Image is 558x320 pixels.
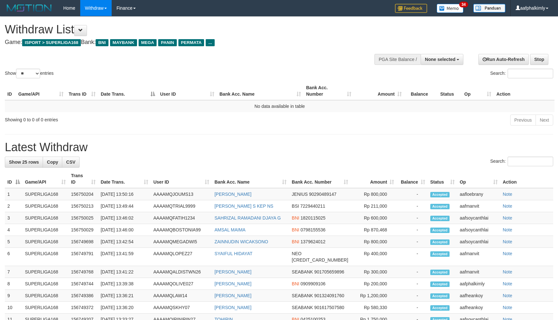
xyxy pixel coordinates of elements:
[500,170,553,188] th: Action
[428,170,457,188] th: Status: activate to sort column ascending
[404,82,438,100] th: Balance
[397,170,428,188] th: Balance: activate to sort column ascending
[68,200,98,212] td: 156750213
[62,157,80,168] a: CSV
[98,248,151,266] td: [DATE] 13:41:59
[457,266,500,278] td: aafmanvit
[473,4,505,13] img: panduan.png
[110,39,137,46] span: MAYBANK
[457,212,500,224] td: aafsoycanthlai
[151,278,212,290] td: AAAAMQOLIVE027
[430,281,450,287] span: Accepted
[214,281,251,286] a: [PERSON_NAME]
[98,302,151,314] td: [DATE] 13:36:20
[292,239,299,244] span: BNI
[397,212,428,224] td: -
[430,270,450,275] span: Accepted
[301,215,326,221] span: Copy 1820115025 to clipboard
[503,251,512,256] a: Note
[214,239,268,244] a: ZAINNUDIN WICAKSONO
[98,224,151,236] td: [DATE] 13:46:00
[494,82,554,100] th: Action
[22,200,69,212] td: SUPERLIGA168
[301,239,326,244] span: Copy 1379624012 to clipboard
[351,188,397,200] td: Rp 800,000
[289,170,351,188] th: Bank Acc. Number: activate to sort column ascending
[66,160,75,165] span: CSV
[5,248,22,266] td: 6
[351,236,397,248] td: Rp 800,000
[214,227,245,232] a: AMSAL MAIMA
[5,278,22,290] td: 8
[214,192,251,197] a: [PERSON_NAME]
[68,278,98,290] td: 156749744
[292,192,308,197] span: JENIUS
[437,4,464,13] img: Button%20Memo.svg
[68,266,98,278] td: 156749768
[457,302,500,314] td: aafheankoy
[206,39,214,46] span: ...
[397,266,428,278] td: -
[68,302,98,314] td: 156749372
[68,248,98,266] td: 156749791
[314,293,344,298] span: Copy 901324091760 to clipboard
[459,2,468,7] span: 34
[151,170,212,188] th: User ID: activate to sort column ascending
[397,188,428,200] td: -
[478,54,529,65] a: Run Auto-Refresh
[22,278,69,290] td: SUPERLIGA168
[22,212,69,224] td: SUPERLIGA168
[430,204,450,209] span: Accepted
[16,69,40,78] select: Showentries
[292,251,301,256] span: NEO
[490,157,553,166] label: Search:
[98,236,151,248] td: [DATE] 13:42:54
[5,188,22,200] td: 1
[5,3,54,13] img: MOTION_logo.png
[457,278,500,290] td: aafphalkimly
[351,224,397,236] td: Rp 870,468
[430,251,450,257] span: Accepted
[22,266,69,278] td: SUPERLIGA168
[503,192,512,197] a: Note
[214,251,252,256] a: SYAIFUL HIDAYAT
[139,39,157,46] span: MEGA
[5,141,553,154] h1: Latest Withdraw
[397,224,428,236] td: -
[5,266,22,278] td: 7
[292,215,299,221] span: BNI
[425,57,455,62] span: None selected
[22,248,69,266] td: SUPERLIGA168
[151,200,212,212] td: AAAAMQTRIAL9999
[351,248,397,266] td: Rp 400,000
[503,293,512,298] a: Note
[66,82,98,100] th: Trans ID: activate to sort column ascending
[301,281,326,286] span: Copy 0909909106 to clipboard
[47,160,58,165] span: Copy
[5,290,22,302] td: 9
[98,278,151,290] td: [DATE] 13:39:38
[158,82,217,100] th: User ID: activate to sort column ascending
[98,212,151,224] td: [DATE] 13:46:02
[503,203,512,209] a: Note
[158,39,176,46] span: PANIN
[438,82,462,100] th: Status
[5,39,365,46] h4: Game: Bank:
[98,82,158,100] th: Date Trans.: activate to sort column descending
[397,248,428,266] td: -
[397,236,428,248] td: -
[304,82,354,100] th: Bank Acc. Number: activate to sort column ascending
[96,39,108,46] span: BNI
[397,290,428,302] td: -
[151,302,212,314] td: AAAAMQSKHY07
[421,54,463,65] button: None selected
[351,278,397,290] td: Rp 200,000
[503,305,512,310] a: Note
[292,203,299,209] span: BSI
[351,290,397,302] td: Rp 1,200,000
[430,239,450,245] span: Accepted
[151,236,212,248] td: AAAAMQMEGADWI5
[503,269,512,274] a: Note
[9,160,39,165] span: Show 25 rows
[397,278,428,290] td: -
